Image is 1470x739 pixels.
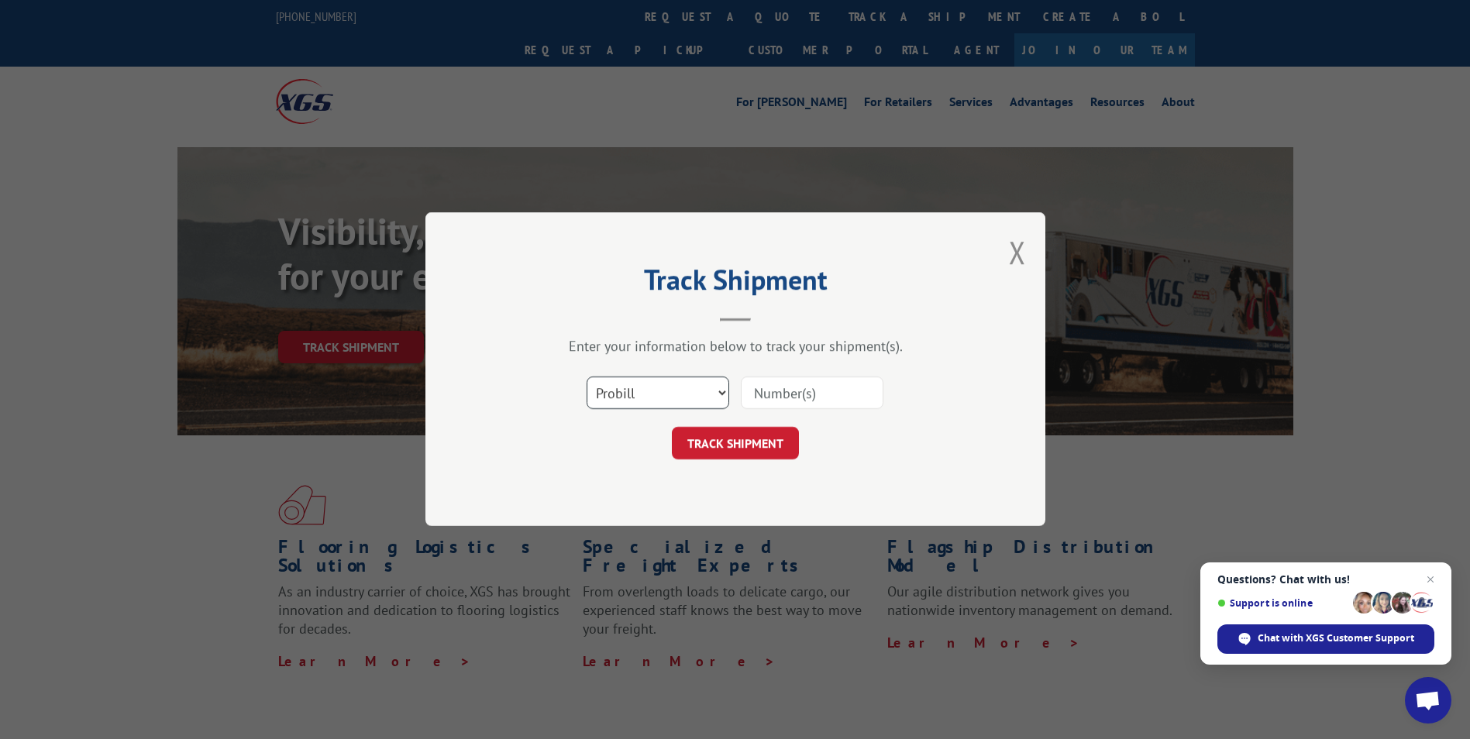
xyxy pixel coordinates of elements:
span: Support is online [1217,597,1348,609]
div: Chat with XGS Customer Support [1217,624,1434,654]
button: TRACK SHIPMENT [672,428,799,460]
span: Close chat [1421,570,1440,589]
h2: Track Shipment [503,269,968,298]
span: Questions? Chat with us! [1217,573,1434,586]
span: Chat with XGS Customer Support [1258,631,1414,645]
div: Open chat [1405,677,1451,724]
div: Enter your information below to track your shipment(s). [503,338,968,356]
button: Close modal [1009,232,1026,273]
input: Number(s) [741,377,883,410]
